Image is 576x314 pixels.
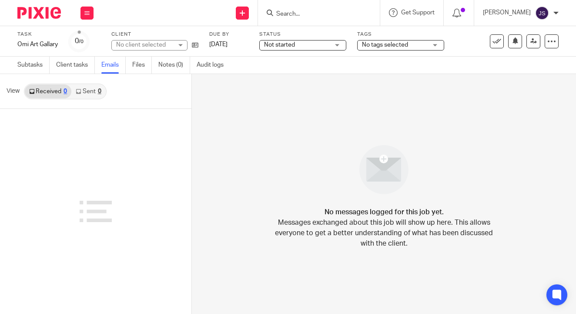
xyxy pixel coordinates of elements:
[362,42,408,48] span: No tags selected
[535,6,549,20] img: svg%3E
[17,7,61,19] img: Pixie
[101,57,126,74] a: Emails
[17,57,50,74] a: Subtasks
[357,31,444,38] label: Tags
[325,207,444,217] h4: No messages logged for this job yet.
[158,57,190,74] a: Notes (0)
[75,36,84,46] div: 0
[483,8,531,17] p: [PERSON_NAME]
[17,31,58,38] label: Task
[79,39,84,44] small: /0
[269,217,499,249] p: Messages exchanged about this job will show up here. This allows everyone to get a better underst...
[209,31,248,38] label: Due by
[259,31,346,38] label: Status
[25,84,71,98] a: Received0
[7,87,20,96] span: View
[71,84,105,98] a: Sent0
[116,41,173,49] div: No client selected
[197,57,230,74] a: Audit logs
[64,88,67,95] div: 0
[56,57,95,74] a: Client tasks
[401,10,435,16] span: Get Support
[111,31,198,38] label: Client
[132,57,152,74] a: Files
[17,40,58,49] div: Omi Art Gallary
[264,42,295,48] span: Not started
[209,41,228,47] span: [DATE]
[98,88,101,95] div: 0
[354,139,414,200] img: image
[275,10,354,18] input: Search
